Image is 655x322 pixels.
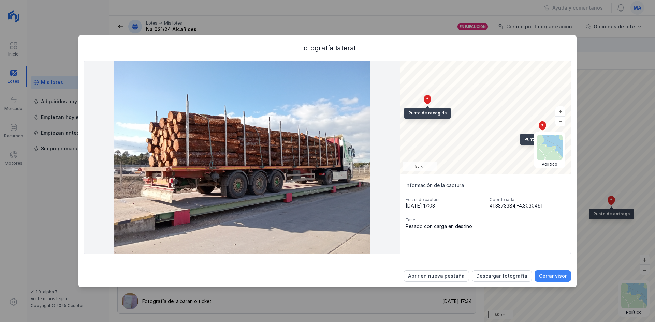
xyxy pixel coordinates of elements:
[406,182,565,189] div: Información de la captura
[539,273,567,279] div: Cerrar visor
[537,135,563,160] img: political.webp
[472,270,532,282] button: Descargar fotografía
[408,273,465,279] div: Abrir en nueva pestaña
[84,61,400,254] img: https://storage.googleapis.com/prod---trucker-nemus.appspot.com/images/141/141-5.jpg?X-Goog-Algor...
[490,197,565,202] div: Coordenada
[490,202,565,209] div: 41.3373384,-4.3030491
[476,273,527,279] div: Descargar fotografía
[555,117,565,126] button: –
[406,202,481,209] div: [DATE] 17:03
[406,217,481,223] div: Fase
[535,270,571,282] button: Cerrar visor
[555,106,565,116] button: +
[406,197,481,202] div: Fecha de captura
[406,223,481,230] div: Pesado con carga en destino
[404,270,469,282] button: Abrir en nueva pestaña
[84,43,571,53] div: Fotografía lateral
[537,162,563,167] div: Político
